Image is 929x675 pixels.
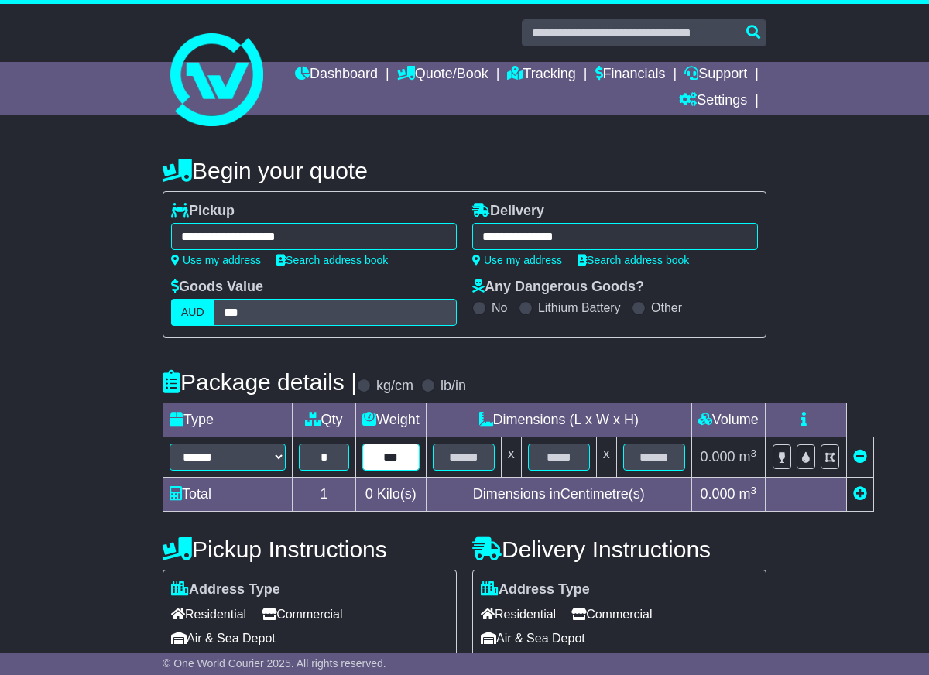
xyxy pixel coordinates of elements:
h4: Delivery Instructions [472,536,766,562]
span: Air & Sea Depot [171,626,276,650]
td: Dimensions in Centimetre(s) [426,478,691,512]
label: No [492,300,507,315]
h4: Pickup Instructions [163,536,457,562]
h4: Begin your quote [163,158,766,183]
span: Commercial [262,602,342,626]
span: m [739,486,757,502]
label: Any Dangerous Goods? [472,279,644,296]
span: Air & Sea Depot [481,626,585,650]
label: Lithium Battery [538,300,621,315]
a: Quote/Book [397,62,488,88]
td: 1 [293,478,356,512]
a: Search address book [276,254,388,266]
a: Tracking [507,62,575,88]
span: 0.000 [700,486,735,502]
label: Address Type [481,581,590,598]
a: Financials [595,62,666,88]
label: AUD [171,299,214,326]
label: Goods Value [171,279,263,296]
span: © One World Courier 2025. All rights reserved. [163,657,386,670]
span: Residential [171,602,246,626]
td: x [501,437,521,478]
a: Settings [679,88,747,115]
td: Qty [293,403,356,437]
h4: Package details | [163,369,357,395]
a: Remove this item [853,449,867,464]
td: Weight [356,403,427,437]
a: Use my address [472,254,562,266]
td: Dimensions (L x W x H) [426,403,691,437]
span: m [739,449,757,464]
a: Add new item [853,486,867,502]
td: x [596,437,616,478]
a: Search address book [578,254,689,266]
a: Dashboard [295,62,378,88]
span: Commercial [571,602,652,626]
span: Residential [481,602,556,626]
label: kg/cm [376,378,413,395]
td: Volume [691,403,765,437]
span: 0 [365,486,373,502]
label: Other [651,300,682,315]
label: Address Type [171,581,280,598]
a: Support [684,62,747,88]
span: 0.000 [700,449,735,464]
a: Use my address [171,254,261,266]
label: lb/in [441,378,466,395]
sup: 3 [751,485,757,496]
label: Pickup [171,203,235,220]
td: Total [163,478,293,512]
td: Kilo(s) [356,478,427,512]
sup: 3 [751,447,757,459]
label: Delivery [472,203,544,220]
td: Type [163,403,293,437]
